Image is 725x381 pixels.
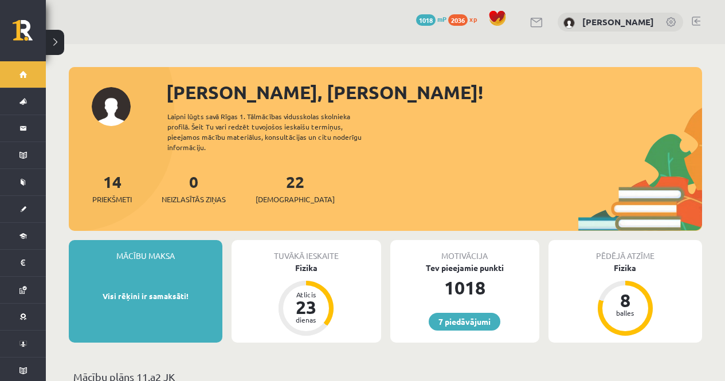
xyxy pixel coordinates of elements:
[69,240,222,262] div: Mācību maksa
[608,291,642,309] div: 8
[608,309,642,316] div: balles
[390,240,539,262] div: Motivācija
[390,274,539,301] div: 1018
[437,14,446,23] span: mP
[289,316,323,323] div: dienas
[167,111,382,152] div: Laipni lūgts savā Rīgas 1. Tālmācības vidusskolas skolnieka profilā. Šeit Tu vari redzēt tuvojošo...
[232,262,381,274] div: Fizika
[162,194,226,205] span: Neizlasītās ziņas
[256,194,335,205] span: [DEMOGRAPHIC_DATA]
[256,171,335,205] a: 22[DEMOGRAPHIC_DATA]
[390,262,539,274] div: Tev pieejamie punkti
[166,78,702,106] div: [PERSON_NAME], [PERSON_NAME]!
[13,20,46,49] a: Rīgas 1. Tālmācības vidusskola
[582,16,654,28] a: [PERSON_NAME]
[448,14,483,23] a: 2036 xp
[232,240,381,262] div: Tuvākā ieskaite
[429,313,500,331] a: 7 piedāvājumi
[548,262,702,274] div: Fizika
[563,17,575,29] img: Marija Marta Lovniece
[162,171,226,205] a: 0Neizlasītās ziņas
[416,14,446,23] a: 1018 mP
[548,262,702,337] a: Fizika 8 balles
[289,291,323,298] div: Atlicis
[232,262,381,337] a: Fizika Atlicis 23 dienas
[548,240,702,262] div: Pēdējā atzīme
[75,290,217,302] p: Visi rēķini ir samaksāti!
[448,14,468,26] span: 2036
[92,194,132,205] span: Priekšmeti
[416,14,436,26] span: 1018
[469,14,477,23] span: xp
[289,298,323,316] div: 23
[92,171,132,205] a: 14Priekšmeti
